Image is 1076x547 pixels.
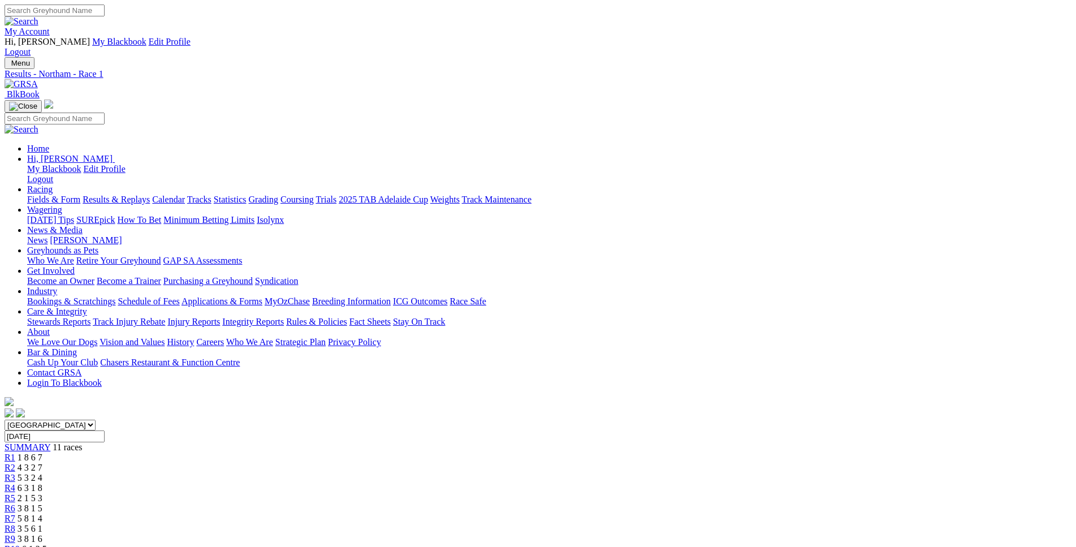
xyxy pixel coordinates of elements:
[76,215,115,225] a: SUREpick
[275,337,326,347] a: Strategic Plan
[5,493,15,503] span: R5
[265,296,310,306] a: MyOzChase
[149,37,191,46] a: Edit Profile
[100,337,165,347] a: Vision and Values
[5,524,15,533] a: R8
[5,473,15,483] span: R3
[27,245,98,255] a: Greyhounds as Pets
[5,408,14,417] img: facebook.svg
[27,368,81,377] a: Contact GRSA
[83,195,150,204] a: Results & Replays
[182,296,262,306] a: Applications & Forms
[27,358,1071,368] div: Bar & Dining
[450,296,486,306] a: Race Safe
[316,195,336,204] a: Trials
[18,503,42,513] span: 3 8 1 5
[9,102,37,111] img: Close
[163,256,243,265] a: GAP SA Assessments
[5,514,15,523] a: R7
[257,215,284,225] a: Isolynx
[18,453,42,462] span: 1 8 6 7
[27,154,113,163] span: Hi, [PERSON_NAME]
[430,195,460,204] a: Weights
[5,483,15,493] span: R4
[5,442,50,452] a: SUMMARY
[328,337,381,347] a: Privacy Policy
[27,347,77,357] a: Bar & Dining
[118,215,162,225] a: How To Bet
[226,337,273,347] a: Who We Are
[5,430,105,442] input: Select date
[5,69,1071,79] a: Results - Northam - Race 1
[27,276,1071,286] div: Get Involved
[18,534,42,544] span: 3 8 1 6
[5,16,38,27] img: Search
[5,47,31,57] a: Logout
[167,337,194,347] a: History
[5,113,105,124] input: Search
[349,317,391,326] a: Fact Sheets
[27,358,98,367] a: Cash Up Your Club
[5,57,34,69] button: Toggle navigation
[5,79,38,89] img: GRSA
[5,534,15,544] a: R9
[339,195,428,204] a: 2025 TAB Adelaide Cup
[27,154,115,163] a: Hi, [PERSON_NAME]
[393,296,447,306] a: ICG Outcomes
[280,195,314,204] a: Coursing
[163,215,254,225] a: Minimum Betting Limits
[27,225,83,235] a: News & Media
[27,144,49,153] a: Home
[93,317,165,326] a: Track Injury Rebate
[255,276,298,286] a: Syndication
[18,493,42,503] span: 2 1 5 3
[5,503,15,513] span: R6
[27,164,1071,184] div: Hi, [PERSON_NAME]
[286,317,347,326] a: Rules & Policies
[5,453,15,462] a: R1
[27,174,53,184] a: Logout
[152,195,185,204] a: Calendar
[27,235,1071,245] div: News & Media
[5,463,15,472] span: R2
[27,256,1071,266] div: Greyhounds as Pets
[27,337,97,347] a: We Love Our Dogs
[27,286,57,296] a: Industry
[18,514,42,523] span: 5 8 1 4
[5,89,40,99] a: BlkBook
[27,317,1071,327] div: Care & Integrity
[18,524,42,533] span: 3 5 6 1
[44,100,53,109] img: logo-grsa-white.png
[100,358,240,367] a: Chasers Restaurant & Function Centre
[118,296,179,306] a: Schedule of Fees
[27,276,94,286] a: Become an Owner
[312,296,391,306] a: Breeding Information
[97,276,161,286] a: Become a Trainer
[167,317,220,326] a: Injury Reports
[18,463,42,472] span: 4 3 2 7
[27,235,47,245] a: News
[393,317,445,326] a: Stay On Track
[5,124,38,135] img: Search
[5,27,50,36] a: My Account
[27,215,1071,225] div: Wagering
[27,296,115,306] a: Bookings & Scratchings
[18,483,42,493] span: 6 3 1 8
[27,378,102,387] a: Login To Blackbook
[5,37,90,46] span: Hi, [PERSON_NAME]
[214,195,247,204] a: Statistics
[27,215,74,225] a: [DATE] Tips
[27,307,87,316] a: Care & Integrity
[27,164,81,174] a: My Blackbook
[27,184,53,194] a: Racing
[27,195,80,204] a: Fields & Form
[27,266,75,275] a: Get Involved
[50,235,122,245] a: [PERSON_NAME]
[84,164,126,174] a: Edit Profile
[5,37,1071,57] div: My Account
[27,296,1071,307] div: Industry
